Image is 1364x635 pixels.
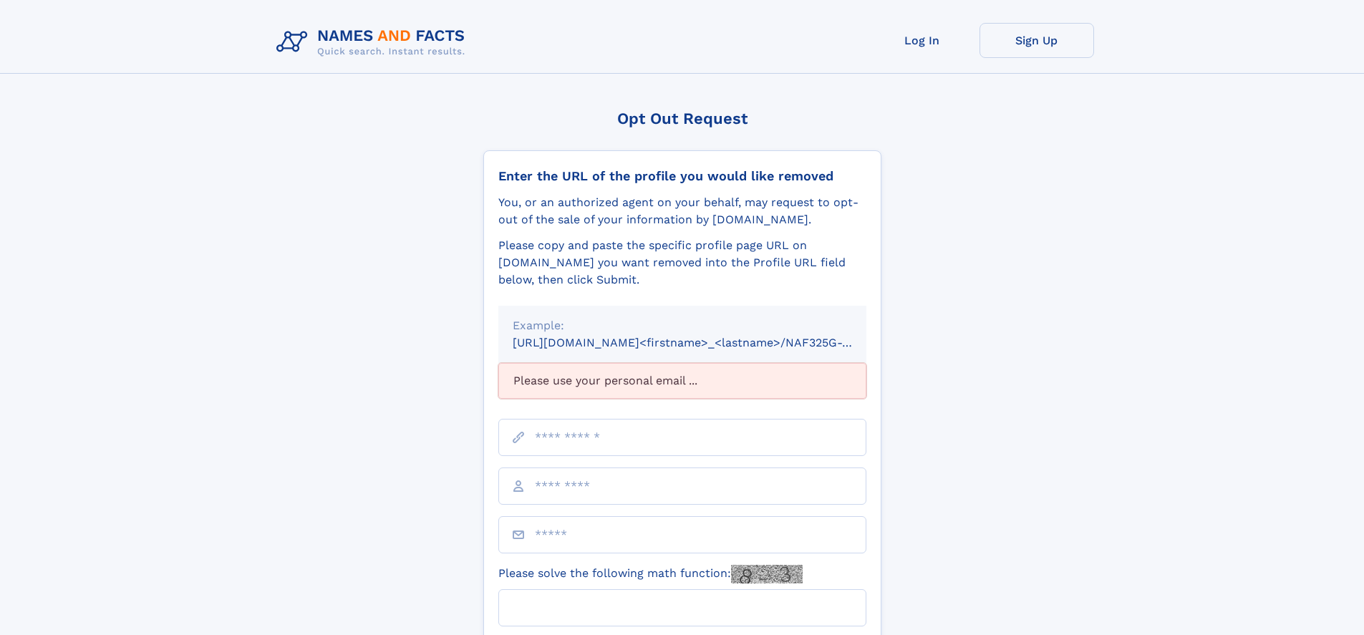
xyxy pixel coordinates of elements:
div: Please use your personal email ... [498,363,866,399]
div: Example: [513,317,852,334]
img: Logo Names and Facts [271,23,477,62]
div: Opt Out Request [483,110,881,127]
small: [URL][DOMAIN_NAME]<firstname>_<lastname>/NAF325G-xxxxxxxx [513,336,894,349]
a: Sign Up [980,23,1094,58]
label: Please solve the following math function: [498,565,803,583]
div: You, or an authorized agent on your behalf, may request to opt-out of the sale of your informatio... [498,194,866,228]
div: Please copy and paste the specific profile page URL on [DOMAIN_NAME] you want removed into the Pr... [498,237,866,289]
a: Log In [865,23,980,58]
div: Enter the URL of the profile you would like removed [498,168,866,184]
